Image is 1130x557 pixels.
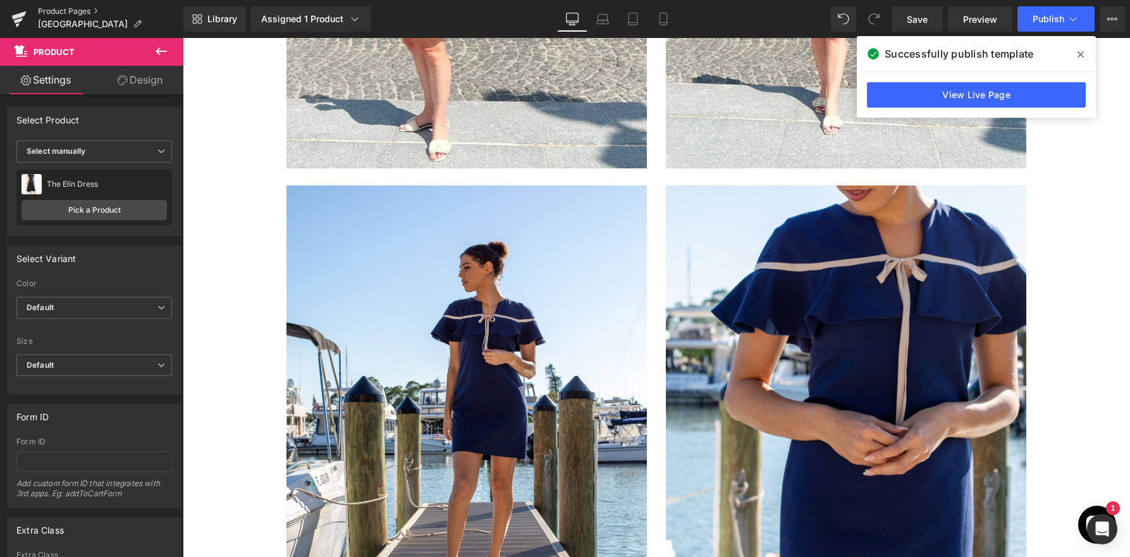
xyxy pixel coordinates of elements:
span: Save [907,13,928,26]
span: Library [207,13,237,25]
span: [GEOGRAPHIC_DATA] [38,19,128,29]
img: pImage [21,174,42,194]
b: Select manually [27,146,85,156]
button: Redo [861,6,887,32]
button: Publish [1017,6,1095,32]
a: View Live Page [867,82,1086,108]
button: More [1100,6,1125,32]
a: Pick a Product [21,200,167,220]
div: Open Intercom Messenger [1087,514,1117,544]
a: Preview [948,6,1012,32]
div: Extra Class [16,518,64,535]
a: Product Pages [38,6,183,16]
a: New Library [183,6,246,32]
b: Default [27,303,54,312]
label: Color [16,279,172,292]
b: Default [27,360,54,370]
div: Add custom form ID that integrates with 3rd apps. Eg: addToCartForm [16,479,172,507]
button: Undo [831,6,856,32]
div: Form ID [16,404,49,422]
div: The Elin Dress [47,180,167,189]
span: Publish [1033,14,1064,24]
span: Preview [963,13,997,26]
div: Assigned 1 Product [261,13,361,25]
label: Size [16,337,172,349]
a: Mobile [648,6,679,32]
a: Desktop [557,6,587,32]
a: Tablet [618,6,648,32]
div: Select Product [16,108,80,125]
span: Successfully publish template [885,46,1033,61]
div: Select Variant [16,246,77,264]
a: Design [94,66,186,94]
span: Product [34,47,75,57]
div: Form ID [16,437,172,446]
a: Laptop [587,6,618,32]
